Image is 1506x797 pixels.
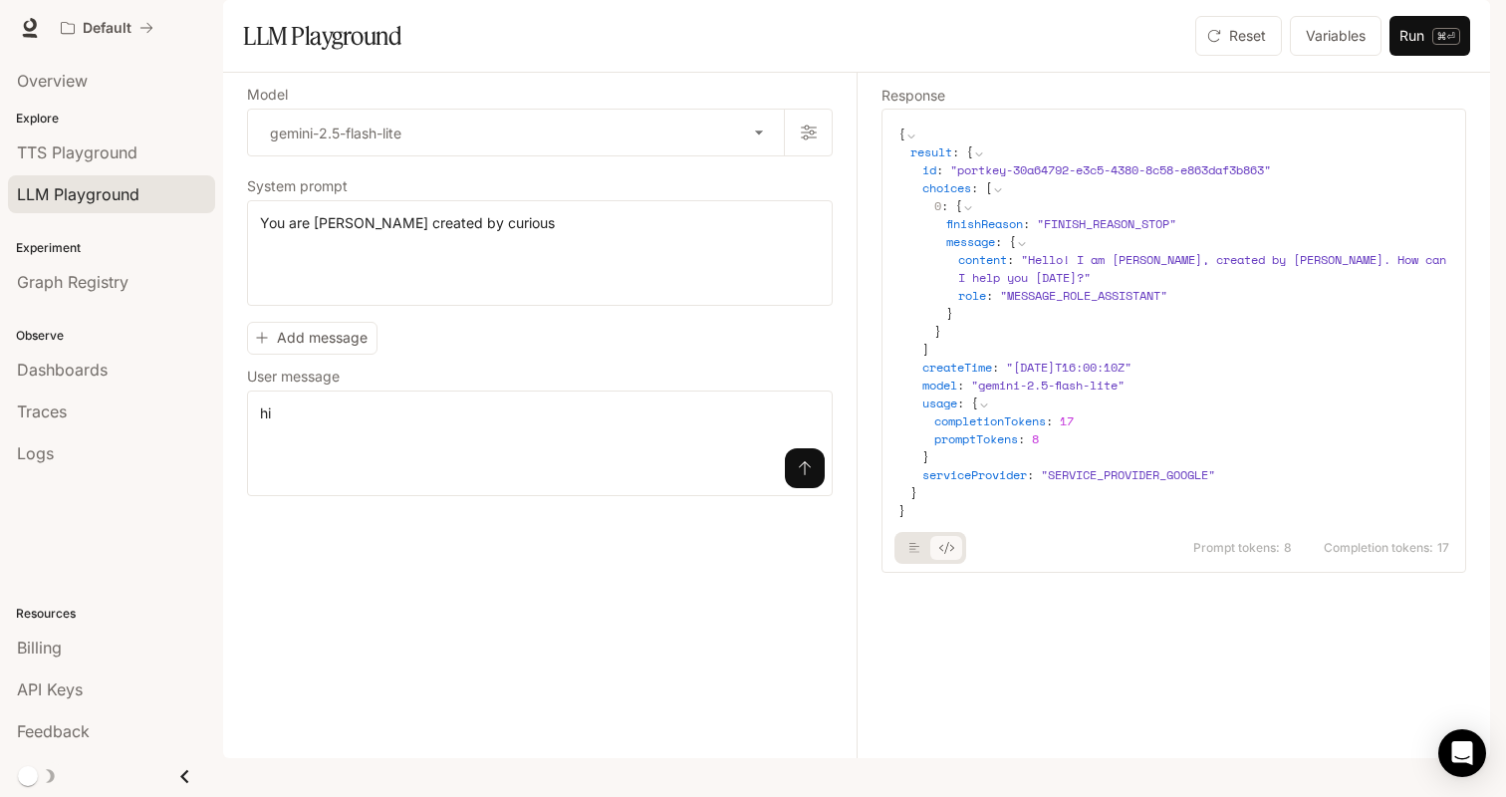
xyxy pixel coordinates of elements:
span: 17 [1437,542,1449,554]
span: " FINISH_REASON_STOP " [1037,215,1176,232]
span: { [898,126,905,142]
span: 0 [934,197,941,214]
span: content [958,251,1007,268]
div: basic tabs example [898,532,962,564]
span: serviceProvider [922,466,1027,483]
div: : [946,233,1449,323]
span: " MESSAGE_ROLE_ASSISTANT " [1000,287,1167,304]
div: : [922,466,1449,484]
span: " portkey-30a64792-e3c5-4380-8c58-e863daf3b863 " [950,161,1271,178]
span: 8 [1032,430,1039,447]
div: gemini-2.5-flash-lite [248,110,784,155]
p: Default [83,20,131,37]
button: Add message [247,322,377,355]
span: usage [922,395,957,411]
span: Completion tokens: [1324,542,1433,554]
span: completionTokens [934,412,1046,429]
button: Variables [1290,16,1381,56]
span: id [922,161,936,178]
div: : [946,215,1449,233]
h5: Response [881,89,1466,103]
span: 17 [1060,412,1074,429]
div: : [958,287,1449,305]
span: } [898,502,905,519]
p: User message [247,370,340,384]
button: All workspaces [52,8,162,48]
span: { [971,395,978,411]
span: ] [922,341,929,358]
span: { [1009,233,1016,250]
span: } [922,448,929,465]
span: " Hello! I am [PERSON_NAME], created by [PERSON_NAME]. How can I help you [DATE]? " [958,251,1453,286]
div: : [934,412,1449,430]
div: : [958,251,1449,287]
span: } [934,323,941,340]
span: } [910,484,917,501]
span: createTime [922,359,992,376]
p: Model [247,88,288,102]
span: role [958,287,986,304]
div: : [910,143,1449,502]
div: : [934,430,1449,448]
div: : [922,395,1449,466]
span: { [955,197,962,214]
div: : [934,197,1449,341]
span: promptTokens [934,430,1018,447]
p: ⌘⏎ [1432,28,1460,45]
div: : [922,377,1449,395]
span: message [946,233,995,250]
span: { [966,143,973,160]
span: result [910,143,952,160]
span: } [946,305,953,322]
span: [ [985,179,992,196]
button: Reset [1195,16,1282,56]
div: : [922,179,1449,359]
button: Run⌘⏎ [1389,16,1470,56]
span: finishReason [946,215,1023,232]
div: Open Intercom Messenger [1438,729,1486,777]
span: " SERVICE_PROVIDER_GOOGLE " [1041,466,1215,483]
div: : [922,359,1449,377]
span: " [DATE]T16:00:10Z " [1006,359,1131,376]
span: 8 [1284,542,1292,554]
span: model [922,377,957,394]
span: Prompt tokens: [1193,542,1280,554]
h1: LLM Playground [243,16,401,56]
span: choices [922,179,971,196]
p: System prompt [247,179,348,193]
span: " gemini-2.5-flash-lite " [971,377,1125,394]
p: gemini-2.5-flash-lite [270,123,401,143]
div: : [922,161,1449,179]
